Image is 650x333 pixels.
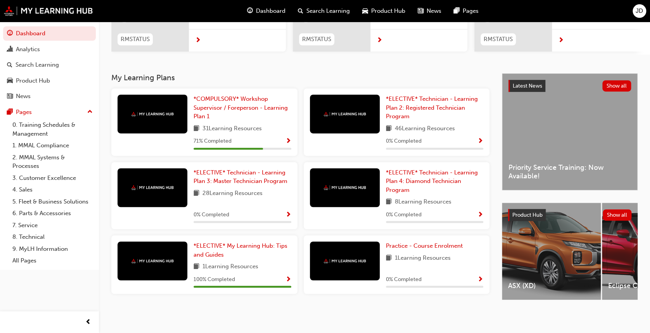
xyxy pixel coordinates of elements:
[386,169,478,193] span: *ELECTIVE* Technician - Learning Plan 4: Diamond Technician Program
[386,137,422,146] span: 0 % Completed
[194,95,291,121] a: *COMPULSORY* Workshop Supervisor / Foreperson - Learning Plan 1
[298,6,303,16] span: search-icon
[194,210,229,219] span: 0 % Completed
[508,163,631,181] span: Priority Service Training: Now Available!
[194,242,287,258] span: *ELECTIVE* My Learning Hub: Tips and Guides
[386,168,484,195] a: *ELECTIVE* Technician - Learning Plan 4: Diamond Technician Program
[9,119,96,140] a: 0. Training Schedules & Management
[3,42,96,57] a: Analytics
[7,93,13,100] span: news-icon
[508,281,595,290] span: ASX (XD)
[477,136,483,146] button: Show Progress
[285,138,291,145] span: Show Progress
[323,259,366,264] img: mmal
[194,95,288,120] span: *COMPULSORY* Workshop Supervisor / Foreperson - Learning Plan 1
[395,124,455,134] span: 46 Learning Resources
[202,262,258,272] span: 1 Learning Resources
[194,169,287,185] span: *ELECTIVE* Technician - Learning Plan 3: Master Technician Program
[477,276,483,283] span: Show Progress
[194,242,291,259] a: *ELECTIVE* My Learning Hub: Tips and Guides
[395,254,451,263] span: 1 Learning Resources
[9,243,96,255] a: 9. MyLH Information
[3,58,96,72] a: Search Learning
[195,37,201,44] span: next-icon
[87,107,93,117] span: up-icon
[7,109,13,116] span: pages-icon
[9,140,96,152] a: 1. MMAL Compliance
[633,4,646,18] button: JD
[477,138,483,145] span: Show Progress
[508,209,631,221] a: Product HubShow all
[131,259,174,264] img: mmal
[463,7,479,16] span: Pages
[16,76,50,85] div: Product Hub
[558,37,564,44] span: next-icon
[386,254,392,263] span: book-icon
[386,242,463,249] span: Practice - Course Enrolment
[477,275,483,285] button: Show Progress
[256,7,285,16] span: Dashboard
[9,184,96,196] a: 4. Sales
[323,185,366,190] img: mmal
[9,152,96,172] a: 2. MMAL Systems & Processes
[3,25,96,105] button: DashboardAnalyticsSearch LearningProduct HubNews
[502,73,638,190] a: Latest NewsShow allPriority Service Training: Now Available!
[362,6,368,16] span: car-icon
[194,262,199,272] span: book-icon
[411,3,448,19] a: news-iconNews
[16,60,59,69] div: Search Learning
[7,62,12,69] span: search-icon
[292,3,356,19] a: search-iconSearch Learning
[418,6,424,16] span: news-icon
[386,210,422,219] span: 0 % Completed
[386,242,466,250] a: Practice - Course Enrolment
[3,105,96,119] button: Pages
[386,275,422,284] span: 0 % Completed
[285,276,291,283] span: Show Progress
[202,189,263,198] span: 28 Learning Resources
[371,7,405,16] span: Product Hub
[3,89,96,104] a: News
[121,35,150,44] span: RMSTATUS
[16,92,31,101] div: News
[9,219,96,231] a: 7. Service
[302,35,331,44] span: RMSTATUS
[7,46,13,53] span: chart-icon
[285,210,291,220] button: Show Progress
[85,317,91,327] span: prev-icon
[241,3,292,19] a: guage-iconDashboard
[477,212,483,219] span: Show Progress
[448,3,485,19] a: pages-iconPages
[194,124,199,134] span: book-icon
[16,45,40,54] div: Analytics
[512,212,543,218] span: Product Hub
[502,203,601,300] a: ASX (XD)
[386,95,478,120] span: *ELECTIVE* Technician - Learning Plan 2: Registered Technician Program
[386,124,392,134] span: book-icon
[3,26,96,41] a: Dashboard
[194,189,199,198] span: book-icon
[194,275,235,284] span: 100 % Completed
[636,7,643,16] span: JD
[513,83,542,89] span: Latest News
[285,136,291,146] button: Show Progress
[194,168,291,186] a: *ELECTIVE* Technician - Learning Plan 3: Master Technician Program
[602,80,631,91] button: Show all
[4,6,93,16] img: mmal
[7,78,13,85] span: car-icon
[9,255,96,267] a: All Pages
[454,6,460,16] span: pages-icon
[508,80,631,92] a: Latest NewsShow all
[306,7,350,16] span: Search Learning
[377,37,382,44] span: next-icon
[386,95,484,121] a: *ELECTIVE* Technician - Learning Plan 2: Registered Technician Program
[9,231,96,243] a: 8. Technical
[477,210,483,220] button: Show Progress
[131,185,174,190] img: mmal
[16,108,32,117] div: Pages
[111,73,489,82] h3: My Learning Plans
[9,207,96,219] a: 6. Parts & Accessories
[202,124,262,134] span: 31 Learning Resources
[285,275,291,285] button: Show Progress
